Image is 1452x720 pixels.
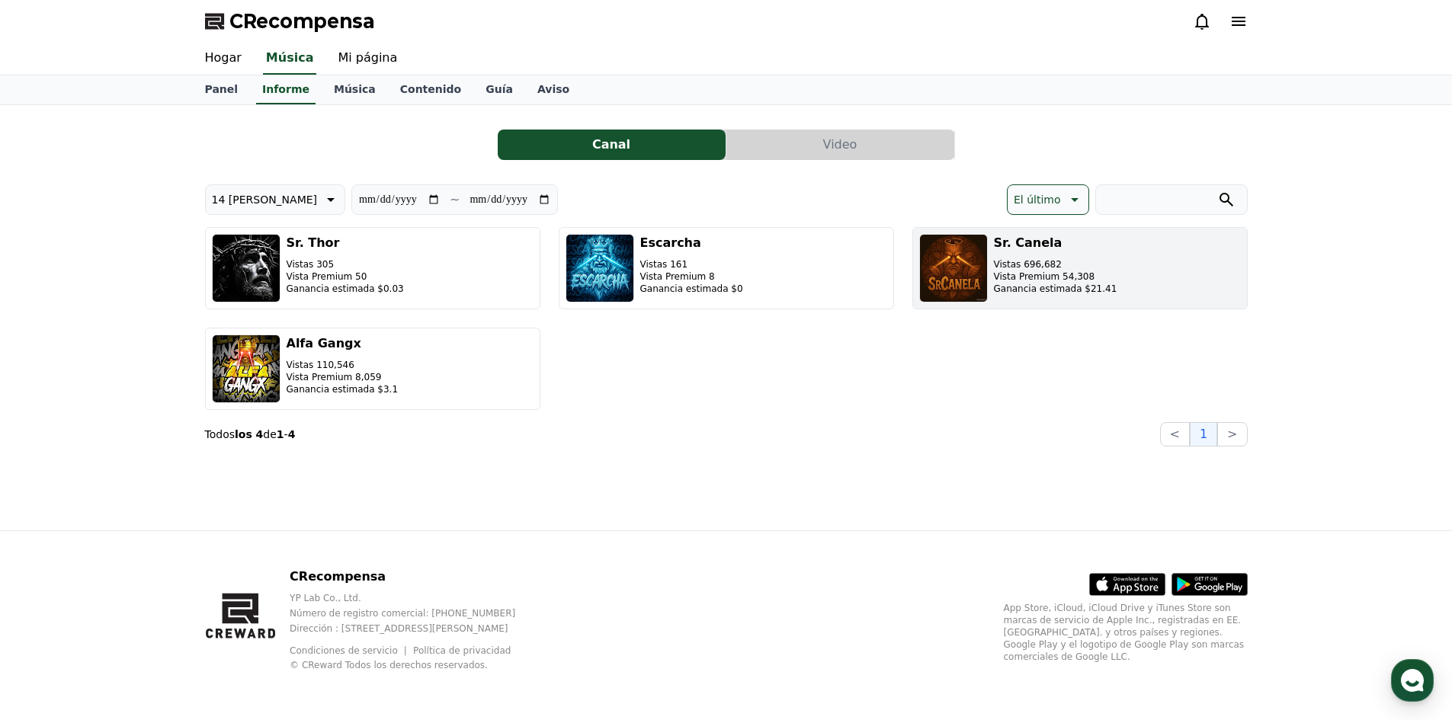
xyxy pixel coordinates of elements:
a: Música [322,75,388,104]
a: Home [5,483,101,521]
font: YP Lab Co., Ltd. [290,593,361,603]
font: de [263,428,277,440]
font: Informe [262,83,309,95]
a: Política de privacidad [413,645,511,656]
font: < [1170,427,1180,441]
a: Condiciones de servicio [290,645,409,656]
span: Messages [127,507,171,519]
font: ~ [450,192,460,206]
button: 14 [PERSON_NAME] [205,184,346,215]
a: Mi página [325,43,409,75]
font: Vistas 696,682 [994,259,1062,270]
font: CRecompensa [290,569,386,584]
a: Hogar [193,43,254,75]
font: Vista Premium 8 [640,271,715,282]
button: Sr. Canela Vistas 696,682 Vista Premium 54,308 Ganancia estimada $21.41 [912,227,1248,309]
img: Escarcha [566,234,634,302]
font: 1 [277,428,284,440]
img: Sr. Canela [919,234,988,302]
a: Panel [193,75,251,104]
button: 1 [1190,422,1217,446]
font: Ganancia estimada $21.41 [994,283,1117,294]
button: Alfa Gangx Vistas 110,546 Vista Premium 8,059 Ganancia estimada $3.1 [205,328,540,410]
font: Música [266,50,314,65]
font: 4 [288,428,296,440]
font: Video [823,137,857,152]
button: El último [1007,184,1089,215]
a: Video [726,130,955,160]
font: Ganancia estimada $3.1 [287,384,399,395]
font: Panel [205,83,239,95]
font: Aviso [537,83,569,95]
font: App Store, iCloud, iCloud Drive y iTunes Store son marcas de servicio de Apple Inc., registradas ... [1004,603,1245,662]
font: > [1227,427,1237,441]
a: Informe [256,75,316,104]
button: Escarcha Vistas 161 Vista Premium 8 Ganancia estimada $0 [559,227,894,309]
a: Aviso [525,75,582,104]
span: Settings [226,506,263,518]
font: Canal [592,137,630,152]
button: Video [726,130,954,160]
button: < [1160,422,1190,446]
font: El último [1014,194,1061,206]
font: © CReward Todos los derechos reservados. [290,660,488,670]
button: > [1217,422,1247,446]
font: - [284,428,288,440]
font: Hogar [205,50,242,65]
font: Condiciones de servicio [290,645,398,656]
font: 1 [1200,427,1207,441]
font: Mi página [338,50,397,65]
font: 14 [PERSON_NAME] [212,194,318,206]
font: Dirección : [STREET_ADDRESS][PERSON_NAME] [290,623,508,634]
font: CRecompensa [229,11,374,32]
span: Home [39,506,66,518]
font: Vistas 305 [287,259,335,270]
font: Alfa Gangx [287,336,361,350]
font: Escarcha [640,235,701,250]
img: Sr. Thor [212,234,280,302]
a: CRecompensa [205,9,374,34]
font: Sr. Thor [287,235,340,250]
img: Alfa Gangx [212,334,280,403]
font: Vista Premium 50 [287,271,367,282]
a: Messages [101,483,197,521]
font: los 4 [235,428,263,440]
font: Contenido [400,83,461,95]
a: Música [263,43,317,75]
button: Canal [498,130,726,160]
font: Número de registro comercial: [PHONE_NUMBER] [290,608,515,619]
font: Ganancia estimada $0 [640,283,743,294]
a: Settings [197,483,293,521]
font: Vista Premium 54,308 [994,271,1095,282]
font: Todos [205,428,235,440]
font: Vistas 161 [640,259,688,270]
button: Sr. Thor Vistas 305 Vista Premium 50 Ganancia estimada $0.03 [205,227,540,309]
font: Guía [486,83,513,95]
a: Contenido [388,75,473,104]
a: Guía [473,75,525,104]
font: Música [334,83,376,95]
font: Sr. Canela [994,235,1063,250]
font: Vistas 110,546 [287,360,354,370]
font: Vista Premium 8,059 [287,372,382,382]
font: Ganancia estimada $0.03 [287,283,404,294]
